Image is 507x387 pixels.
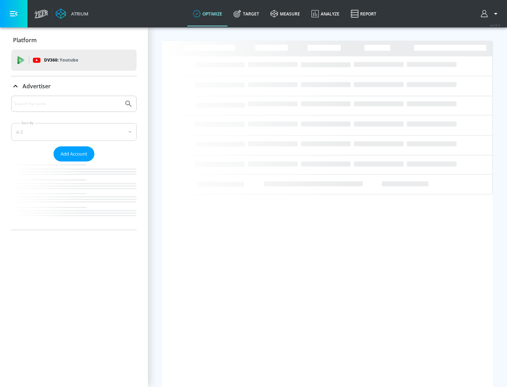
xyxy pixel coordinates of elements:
[11,30,137,50] div: Platform
[228,1,265,26] a: Target
[56,8,88,19] a: Atrium
[54,146,94,161] button: Add Account
[265,1,306,26] a: measure
[23,82,51,90] p: Advertiser
[306,1,345,26] a: Analyze
[490,23,500,27] span: v 4.25.4
[11,76,137,96] div: Advertiser
[11,50,137,71] div: DV360: Youtube
[60,56,78,64] p: Youtube
[11,161,137,230] nav: list of Advertiser
[187,1,228,26] a: optimize
[345,1,382,26] a: Report
[20,121,35,125] label: Sort By
[13,36,37,44] p: Platform
[11,123,137,141] div: A-Z
[61,150,87,158] span: Add Account
[44,56,78,64] p: DV360:
[14,99,121,108] input: Search by name
[11,96,137,230] div: Advertiser
[68,11,88,17] div: Atrium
